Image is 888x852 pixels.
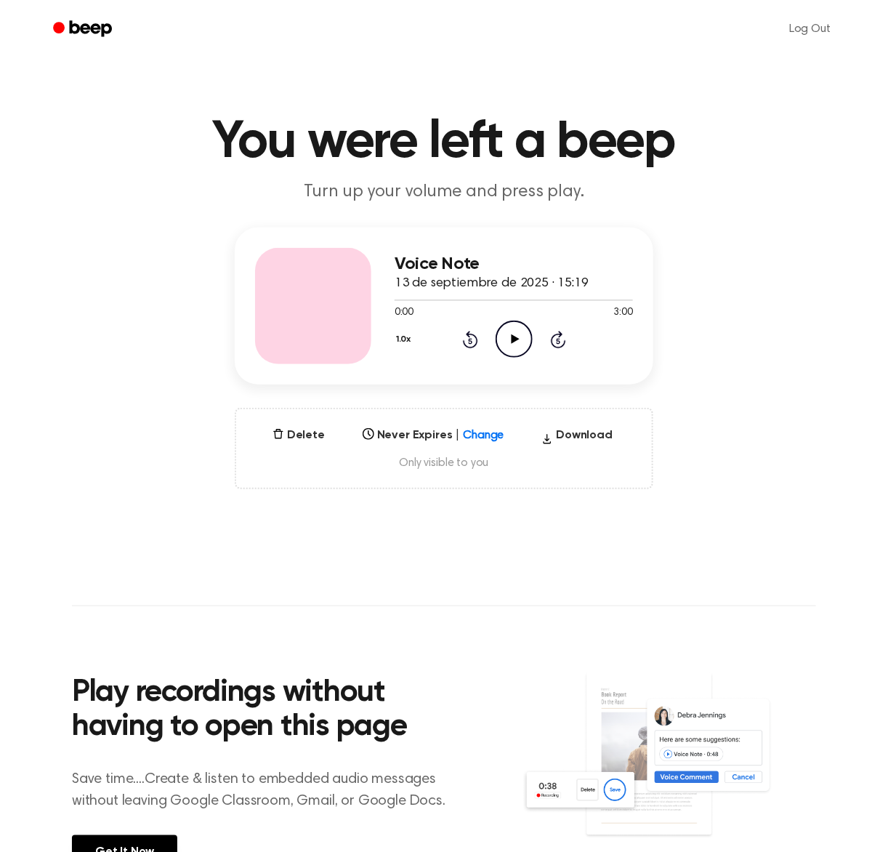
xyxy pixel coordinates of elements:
[72,676,464,745] h2: Play recordings without having to open this page
[775,12,845,47] a: Log Out
[395,277,589,290] span: 13 de septiembre de 2025 · 15:19
[395,305,413,321] span: 0:00
[165,180,723,204] p: Turn up your volume and press play.
[395,254,633,274] h3: Voice Note
[43,15,125,44] a: Beep
[614,305,633,321] span: 3:00
[395,327,416,352] button: 1.0x
[72,116,816,169] h1: You were left a beep
[254,456,634,470] span: Only visible to you
[72,768,464,812] p: Save time....Create & listen to embedded audio messages without leaving Google Classroom, Gmail, ...
[267,427,331,444] button: Delete
[536,427,618,450] button: Download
